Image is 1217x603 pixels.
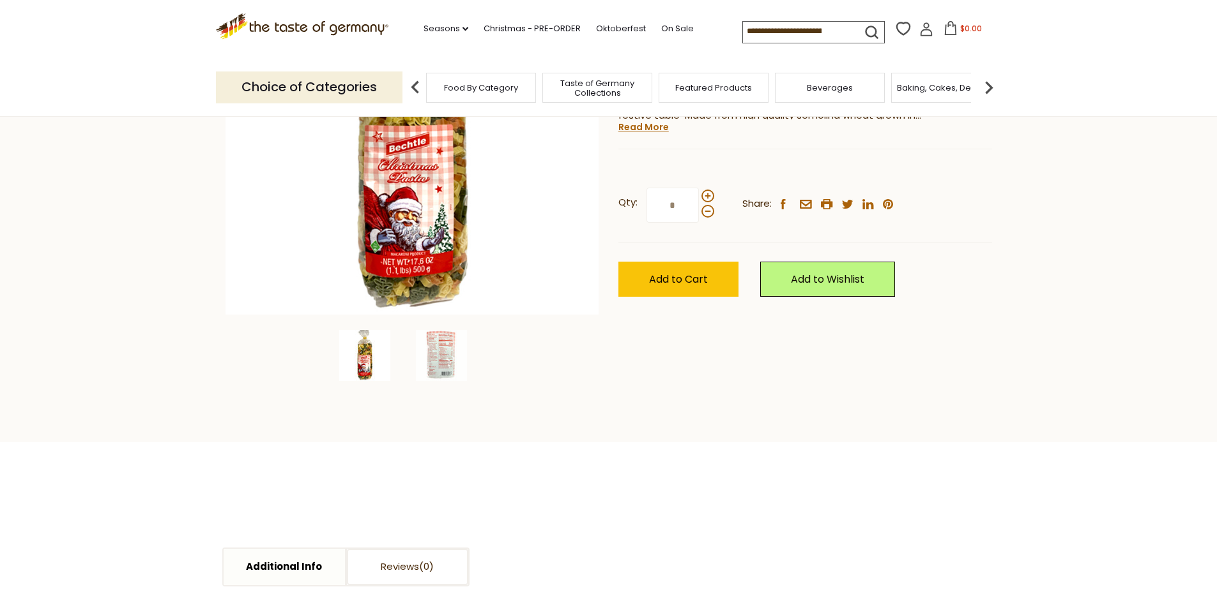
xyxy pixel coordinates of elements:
[647,188,699,223] input: Qty:
[675,83,752,93] a: Featured Products
[618,195,638,211] strong: Qty:
[807,83,853,93] a: Beverages
[484,22,581,36] a: Christmas - PRE-ORDER
[347,549,468,585] a: Reviews
[444,83,518,93] a: Food By Category
[216,71,402,103] p: Choice of Categories
[416,330,467,381] img: Bechtle Riesa "Christmas Tree" Shaped Pasta
[742,196,772,212] span: Share:
[976,75,1002,100] img: next arrow
[649,272,708,287] span: Add to Cart
[424,22,468,36] a: Seasons
[224,549,345,585] a: Additional Info
[897,83,996,93] a: Baking, Cakes, Desserts
[618,262,739,297] button: Add to Cart
[936,21,990,40] button: $0.00
[661,22,694,36] a: On Sale
[960,23,982,34] span: $0.00
[546,78,648,98] a: Taste of Germany Collections
[402,75,428,100] img: previous arrow
[618,121,669,133] a: Read More
[339,330,390,381] img: Bechtle Riesa "Christmas Tree" Shaped Pasta
[760,262,895,297] a: Add to Wishlist
[596,22,646,36] a: Oktoberfest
